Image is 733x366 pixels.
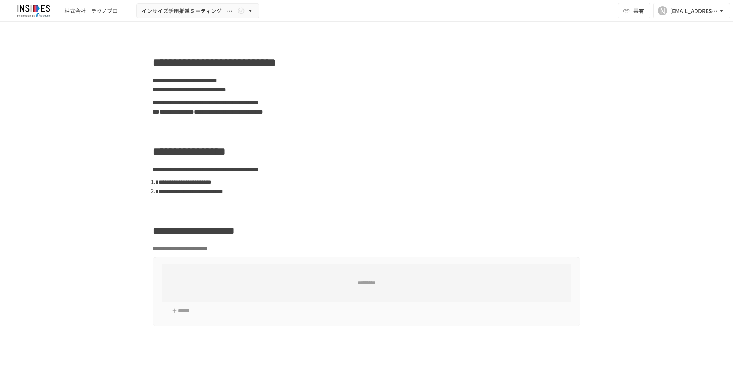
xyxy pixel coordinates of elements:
span: インサイズ活用推進ミーティング ～1回目～ [141,6,236,16]
button: 共有 [618,3,650,18]
button: N[EMAIL_ADDRESS][DOMAIN_NAME] [653,3,730,18]
div: N [658,6,667,15]
div: 株式会社 テクノプロ [64,7,118,15]
div: [EMAIL_ADDRESS][DOMAIN_NAME] [670,6,718,16]
img: JmGSPSkPjKwBq77AtHmwC7bJguQHJlCRQfAXtnx4WuV [9,5,58,17]
button: インサイズ活用推進ミーティング ～1回目～ [136,3,259,18]
span: 共有 [633,7,644,15]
